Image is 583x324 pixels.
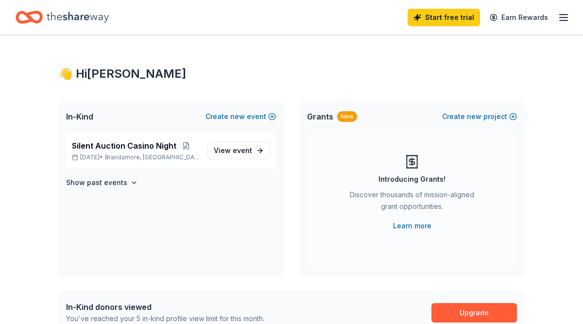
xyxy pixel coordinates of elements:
span: In-Kind [66,111,93,122]
div: Introducing Grants! [378,173,446,185]
span: View [214,145,252,156]
div: Discover thousands of mission-aligned grant opportunities. [346,189,478,216]
span: new [230,111,245,122]
h4: Show past events [66,177,127,188]
a: Upgrade [431,303,517,323]
a: Home [16,6,109,29]
a: Earn Rewards [484,9,554,26]
button: Createnewevent [206,111,276,122]
p: [DATE] • [72,153,200,161]
span: Silent Auction Casino Night [72,140,176,152]
a: View event [207,142,270,159]
span: Brandamore, [GEOGRAPHIC_DATA] [105,153,200,161]
button: Show past events [66,177,138,188]
span: Grants [307,111,333,122]
div: 👋 Hi [PERSON_NAME] [58,66,525,82]
button: Createnewproject [442,111,517,122]
span: event [233,146,252,154]
div: In-Kind donors viewed [66,301,264,313]
div: New [337,111,357,122]
a: Learn more [393,220,431,232]
a: Start free trial [408,9,480,26]
span: new [467,111,481,122]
